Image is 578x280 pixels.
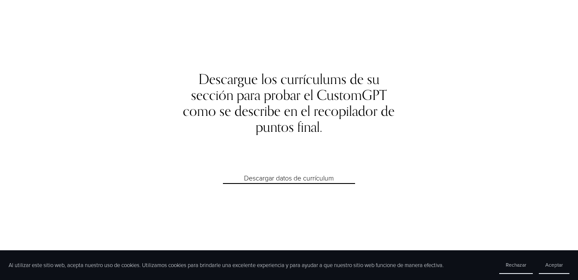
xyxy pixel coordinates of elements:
span: Aceptar [545,261,563,268]
h4: Descargue los currículums de su sección para probar el CustomGPT como se describe en el recopilad... [177,71,401,135]
button: Aceptar [539,256,569,274]
a: Descargar datos de currículum [223,172,355,184]
button: Rechazar [499,256,533,274]
p: Al utilizar este sitio web, acepta nuestro uso de cookies. Utilizamos cookies para brindarle una ... [9,261,444,269]
span: Rechazar [506,261,526,268]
